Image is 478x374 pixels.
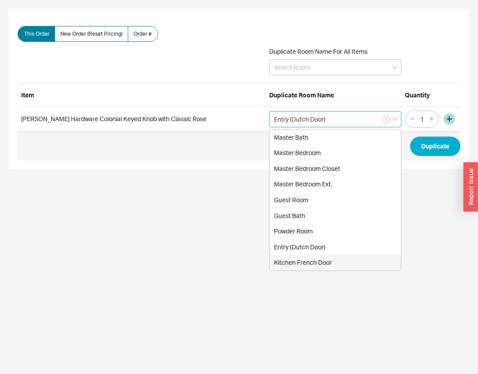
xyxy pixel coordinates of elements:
[410,137,460,156] button: Duplicate
[269,91,401,100] div: Duplicate Room Name
[21,91,266,100] div: Item
[269,59,401,75] input: Select Room
[393,66,398,69] svg: open menu
[270,239,401,255] div: Entry (Dutch Door)
[21,115,266,123] div: [PERSON_NAME] Hardware Colonial Keyed Knob with Classic Rose
[270,208,401,224] div: Guest Bath
[270,255,401,270] div: Kitchen French Door
[270,176,401,192] div: Master Bedroom Ext.
[270,223,401,239] div: Powder Room
[405,91,440,100] div: Quantity
[24,30,49,37] span: This Order
[393,118,398,121] svg: close menu
[421,141,449,152] span: Duplicate
[270,161,401,177] div: Master Bedroom Closet
[269,111,401,127] input: Select Room
[270,192,401,208] div: Guest Room
[60,30,122,37] span: New Order (Reset Pricing)
[133,30,152,37] span: Order #
[269,48,367,55] span: Duplicate Room Name For All Items
[270,130,401,145] div: Master Bath
[270,145,401,161] div: Master Bedroom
